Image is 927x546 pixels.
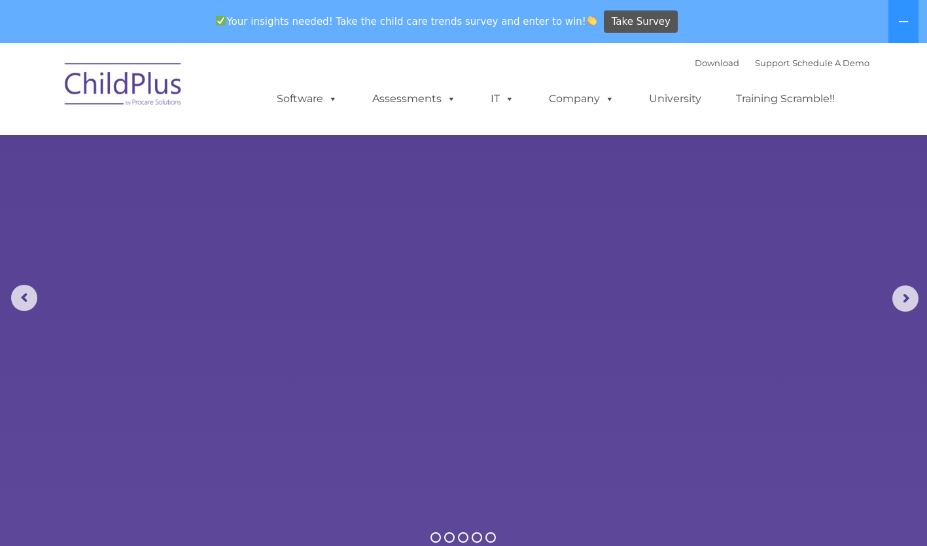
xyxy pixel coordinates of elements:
a: Software [264,86,351,112]
a: IT [478,86,527,112]
span: Your insights needed! Take the child care trends survey and enter to win! [211,9,603,34]
img: ChildPlus by Procare Solutions [58,54,189,119]
a: Assessments [359,86,469,112]
span: Take Survey [612,10,671,33]
font: | [695,58,869,68]
a: University [636,86,714,112]
a: Download [695,58,739,68]
img: ✅ [216,16,226,26]
a: Company [536,86,627,112]
a: Support [755,58,790,68]
img: 👏 [587,16,597,26]
a: Training Scramble!! [723,86,848,112]
a: Schedule A Demo [792,58,869,68]
a: Take Survey [604,10,678,33]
